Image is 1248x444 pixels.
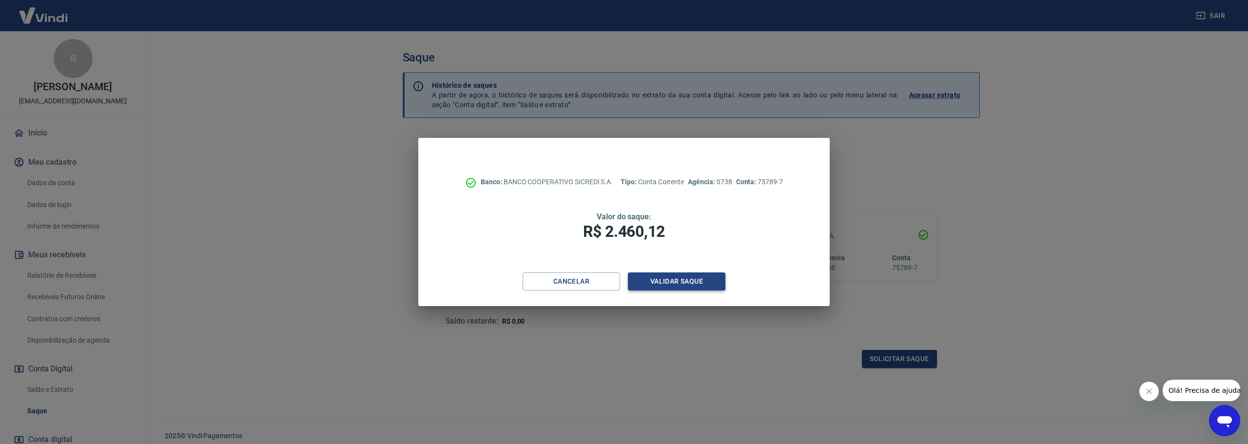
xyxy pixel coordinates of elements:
[481,178,504,186] span: Banco:
[583,222,665,241] span: R$ 2.460,12
[523,272,620,290] button: Cancelar
[621,177,684,187] p: Conta Corrente
[6,7,82,15] span: Olá! Precisa de ajuda?
[736,178,758,186] span: Conta:
[597,212,651,221] span: Valor do saque:
[688,178,717,186] span: Agência:
[1139,382,1159,401] iframe: Fechar mensagem
[628,272,725,290] button: Validar saque
[688,177,732,187] p: 0738
[481,177,613,187] p: BANCO COOPERATIVO SICREDI S.A.
[736,177,783,187] p: 75789-7
[621,178,638,186] span: Tipo:
[1209,405,1240,436] iframe: Botão para abrir a janela de mensagens
[1163,380,1240,401] iframe: Mensagem da empresa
